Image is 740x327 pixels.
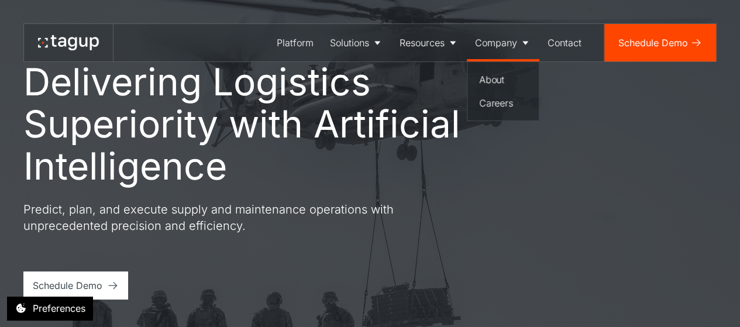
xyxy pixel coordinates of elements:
a: Solutions [322,24,391,61]
a: Company [467,24,539,61]
div: Resources [400,36,445,50]
div: Company [475,36,517,50]
div: Platform [277,36,314,50]
h1: Delivering Logistics Superiority with Artificial Intelligence [23,61,515,187]
div: Schedule Demo [33,278,102,292]
div: Careers [479,96,527,110]
a: Resources [391,24,467,61]
a: Contact [539,24,590,61]
a: Careers [474,92,532,113]
a: About [474,69,532,90]
p: Predict, plan, and execute supply and maintenance operations with unprecedented precision and eff... [23,201,445,234]
div: Contact [548,36,581,50]
a: Schedule Demo [23,271,128,300]
a: Schedule Demo [604,24,716,61]
div: Schedule Demo [618,36,688,50]
a: Platform [269,24,322,61]
div: About [479,73,527,87]
nav: Company [467,61,539,121]
div: Solutions [330,36,369,50]
div: Preferences [33,301,85,315]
